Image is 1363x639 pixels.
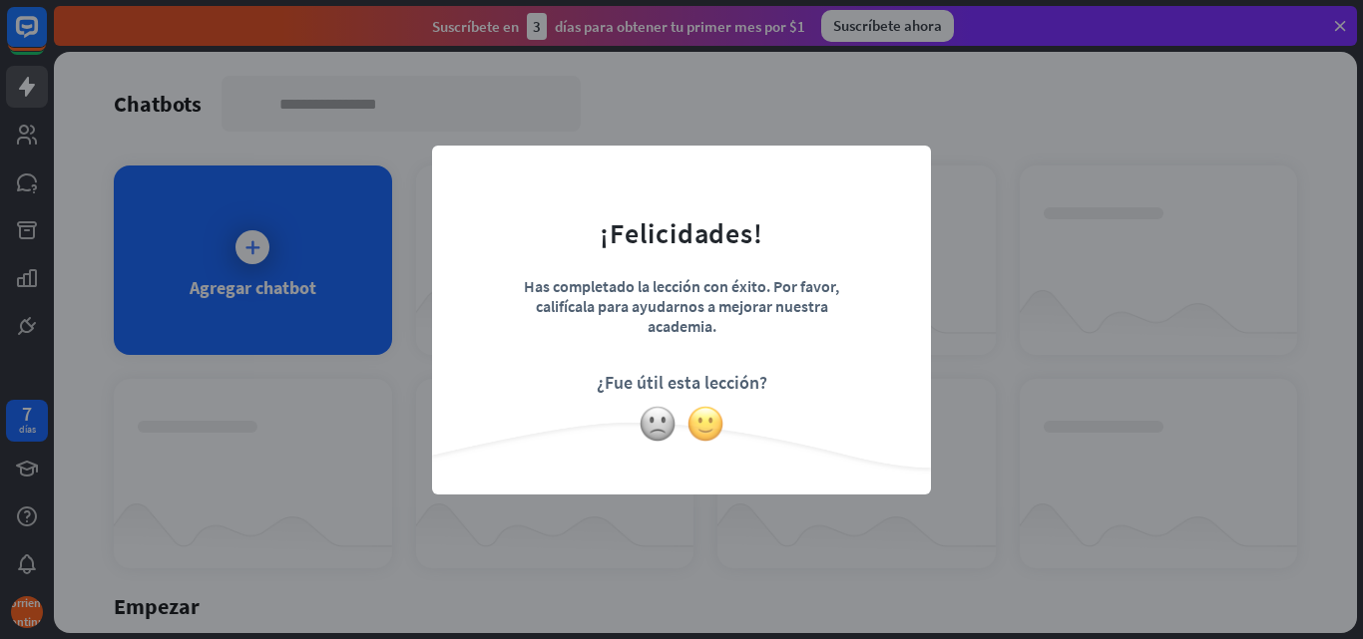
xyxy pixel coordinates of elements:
img: cara ligeramente fruncida [639,405,677,443]
button: Abrir el widget de chat LiveChat [16,8,76,68]
font: Has completado la lección con éxito. Por favor, califícala para ayudarnos a mejorar nuestra acade... [524,276,839,336]
font: ¡Felicidades! [600,215,762,251]
font: ¿Fue útil esta lección? [597,371,767,394]
img: cara ligeramente sonriente [686,405,724,443]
